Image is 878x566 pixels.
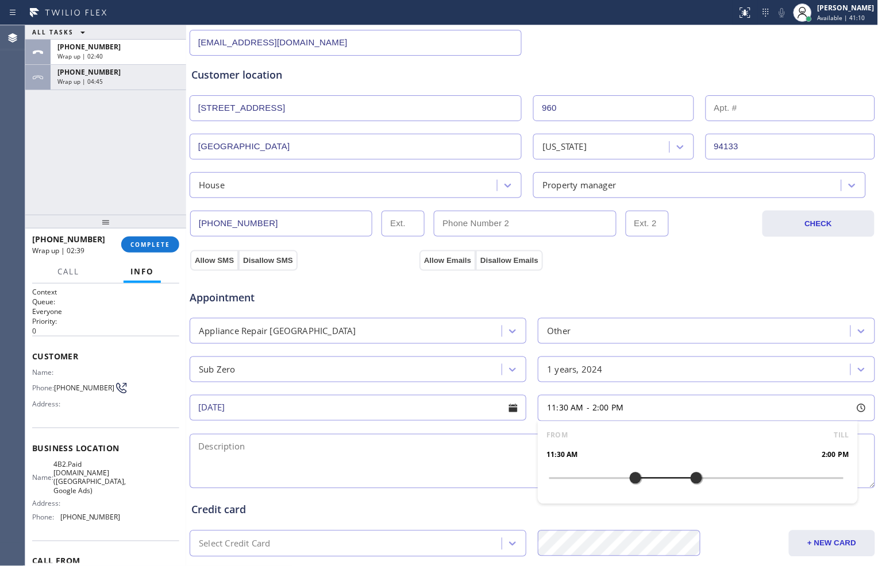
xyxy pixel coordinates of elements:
button: Disallow SMS [238,250,298,271]
button: Info [124,261,161,283]
div: House [199,179,225,192]
span: FROM [546,430,568,441]
span: [PHONE_NUMBER] [57,67,121,77]
input: Phone Number [190,211,372,237]
span: Address: [32,499,63,508]
input: Ext. 2 [626,211,669,237]
span: Customer [32,351,179,362]
div: Credit card [191,502,873,518]
div: Other [547,324,571,338]
input: City [190,134,522,160]
input: Phone Number 2 [434,211,616,237]
span: Wrap up | 04:45 [57,77,103,86]
input: - choose date - [190,395,526,421]
span: ALL TASKS [32,28,74,36]
h2: Queue: [32,297,179,307]
span: [PHONE_NUMBER] [60,513,121,522]
span: Phone: [32,383,54,392]
span: Wrap up | 02:39 [32,246,84,255]
div: Appliance Repair [GEOGRAPHIC_DATA] [199,324,356,338]
div: 1 years, 2024 [547,363,603,376]
button: Allow SMS [190,250,238,271]
button: + NEW CARD [789,530,875,557]
span: Address: [32,400,63,408]
span: Business location [32,443,179,453]
div: Select Credit Card [199,537,271,551]
div: Sub Zero [199,363,236,376]
div: Property manager [542,179,616,192]
span: Name: [32,473,53,482]
div: Customer location [191,67,873,83]
span: 2:00 PM [592,402,623,413]
input: Apt. # [706,95,875,121]
button: Allow Emails [419,250,476,271]
input: Street # [533,95,694,121]
span: COMPLETE [130,241,170,249]
button: Mute [774,5,790,21]
input: Email [190,30,522,56]
h2: Priority: [32,316,179,326]
span: [PHONE_NUMBER] [32,234,105,245]
span: 2:00 PM [822,449,849,461]
div: [US_STATE] [542,140,587,153]
button: CHECK [763,211,875,237]
span: Info [130,266,154,277]
span: [PHONE_NUMBER] [54,383,114,392]
input: Ext. [382,211,425,237]
span: Available | 41:10 [818,14,865,22]
span: 4B2.Paid [DOMAIN_NAME] ([GEOGRAPHIC_DATA], Google Ads) [53,460,126,495]
input: Address [190,95,522,121]
span: Name: [32,368,63,377]
span: Wrap up | 02:40 [57,52,103,60]
button: COMPLETE [121,237,179,253]
input: ZIP [706,134,875,160]
button: ALL TASKS [25,25,97,39]
p: 0 [32,326,179,336]
span: TILL [834,430,849,441]
span: Appointment [190,290,417,305]
span: [PHONE_NUMBER] [57,42,121,52]
span: 11:30 AM [546,449,578,461]
button: Disallow Emails [476,250,543,271]
span: Call [57,266,79,277]
div: [PERSON_NAME] [818,3,875,13]
span: 11:30 AM [547,402,584,413]
button: Call [51,261,86,283]
h1: Context [32,287,179,297]
p: Everyone [32,307,179,316]
span: - [587,402,590,413]
span: Phone: [32,513,60,522]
